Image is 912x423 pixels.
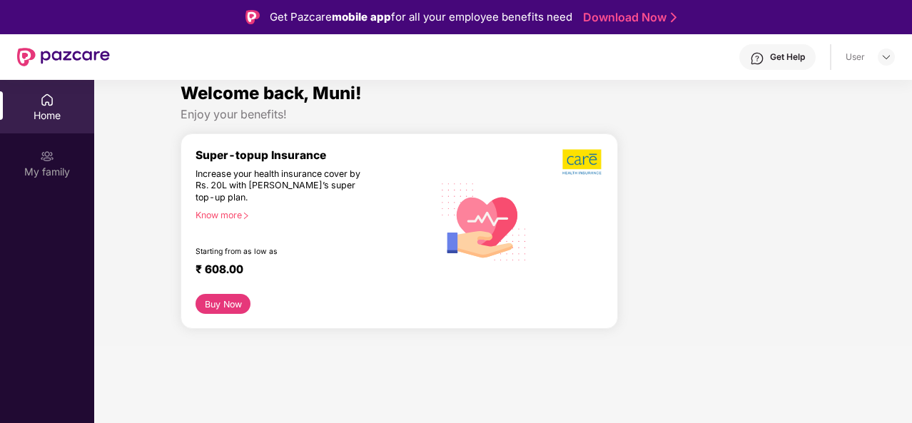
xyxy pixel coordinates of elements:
div: Enjoy your benefits! [181,107,826,122]
img: New Pazcare Logo [17,48,110,66]
img: Logo [245,10,260,24]
button: Buy Now [196,294,250,314]
img: svg+xml;base64,PHN2ZyB3aWR0aD0iMjAiIGhlaWdodD0iMjAiIHZpZXdCb3g9IjAgMCAyMCAyMCIgZmlsbD0ibm9uZSIgeG... [40,149,54,163]
div: Increase your health insurance cover by Rs. 20L with [PERSON_NAME]’s super top-up plan. [196,168,372,204]
span: right [242,212,250,220]
img: svg+xml;base64,PHN2ZyBpZD0iSGVscC0zMngzMiIgeG1sbnM9Imh0dHA6Ly93d3cudzMub3JnLzIwMDAvc3ZnIiB3aWR0aD... [750,51,764,66]
div: User [846,51,865,63]
img: Stroke [671,10,677,25]
div: Know more [196,210,425,220]
a: Download Now [583,10,672,25]
div: Get Pazcare for all your employee benefits need [270,9,572,26]
strong: mobile app [332,10,391,24]
div: Super-topup Insurance [196,148,433,162]
img: svg+xml;base64,PHN2ZyB4bWxucz0iaHR0cDovL3d3dy53My5vcmcvMjAwMC9zdmciIHhtbG5zOnhsaW5rPSJodHRwOi8vd3... [433,169,535,272]
div: ₹ 608.00 [196,263,419,280]
img: svg+xml;base64,PHN2ZyBpZD0iRHJvcGRvd24tMzJ4MzIiIHhtbG5zPSJodHRwOi8vd3d3LnczLm9yZy8yMDAwL3N2ZyIgd2... [881,51,892,63]
div: Starting from as low as [196,247,373,257]
img: b5dec4f62d2307b9de63beb79f102df3.png [562,148,603,175]
img: svg+xml;base64,PHN2ZyBpZD0iSG9tZSIgeG1sbnM9Imh0dHA6Ly93d3cudzMub3JnLzIwMDAvc3ZnIiB3aWR0aD0iMjAiIG... [40,93,54,107]
div: Get Help [770,51,805,63]
span: Welcome back, Muni! [181,83,362,103]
